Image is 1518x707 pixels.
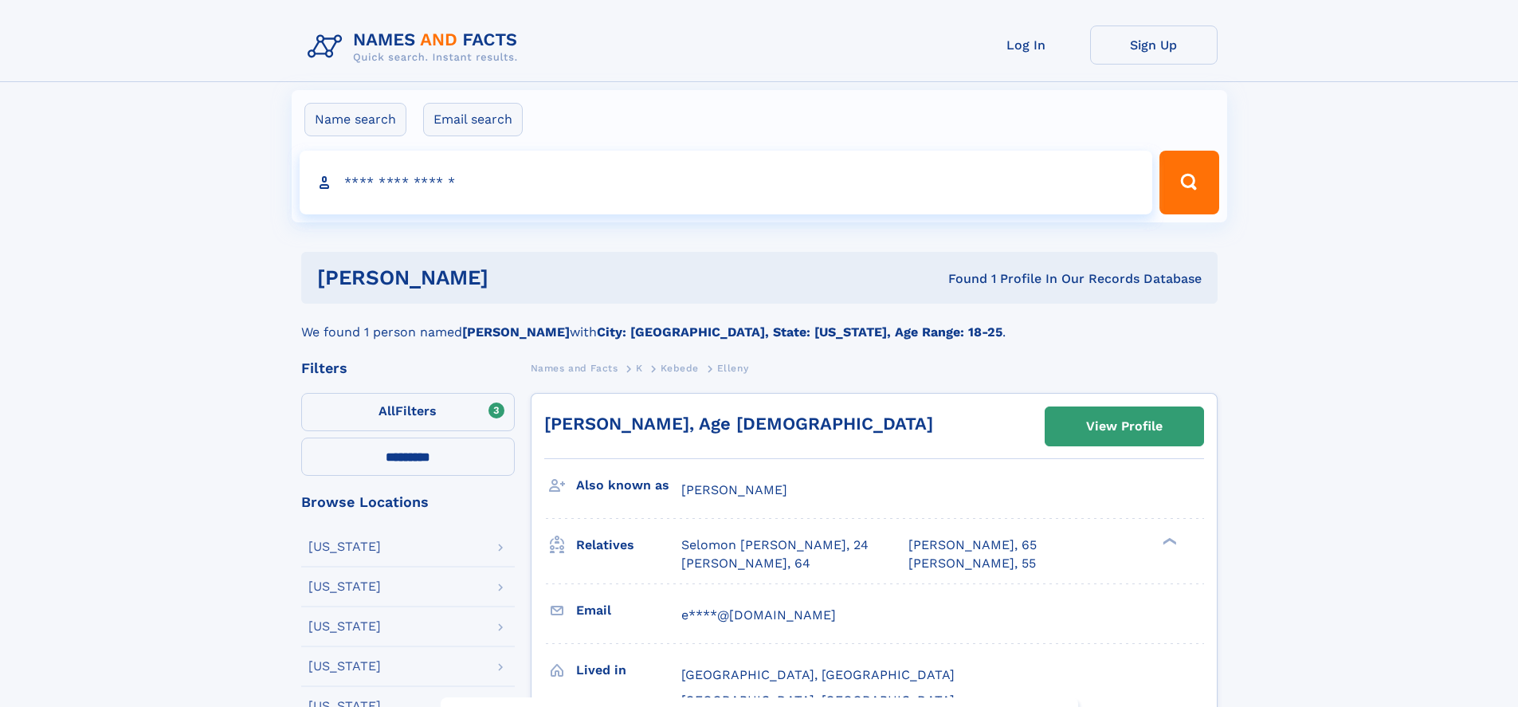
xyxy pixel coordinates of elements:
div: Browse Locations [301,495,515,509]
a: Log In [963,26,1090,65]
span: Elleny [717,363,749,374]
a: Sign Up [1090,26,1218,65]
label: Email search [423,103,523,136]
b: [PERSON_NAME] [462,324,570,340]
span: All [379,403,395,418]
a: Kebede [661,358,699,378]
b: City: [GEOGRAPHIC_DATA], State: [US_STATE], Age Range: 18-25 [597,324,1002,340]
div: View Profile [1086,408,1163,445]
h1: [PERSON_NAME] [317,268,719,288]
a: Names and Facts [531,358,618,378]
a: Selomon [PERSON_NAME], 24 [681,536,869,554]
h3: Lived in [576,657,681,684]
div: We found 1 person named with . [301,304,1218,342]
a: [PERSON_NAME], 65 [908,536,1037,554]
div: Found 1 Profile In Our Records Database [718,270,1202,288]
div: [US_STATE] [308,580,381,593]
a: [PERSON_NAME], 55 [908,555,1036,572]
a: [PERSON_NAME], 64 [681,555,810,572]
a: K [636,358,643,378]
span: K [636,363,643,374]
h3: Also known as [576,472,681,499]
button: Search Button [1159,151,1218,214]
span: [GEOGRAPHIC_DATA], [GEOGRAPHIC_DATA] [681,667,955,682]
h3: Relatives [576,532,681,559]
a: [PERSON_NAME], Age [DEMOGRAPHIC_DATA] [544,414,933,434]
input: search input [300,151,1153,214]
a: View Profile [1045,407,1203,446]
div: [US_STATE] [308,620,381,633]
div: Filters [301,361,515,375]
div: [US_STATE] [308,540,381,553]
label: Name search [304,103,406,136]
div: [US_STATE] [308,660,381,673]
div: ❯ [1159,536,1178,547]
h3: Email [576,597,681,624]
label: Filters [301,393,515,431]
span: Kebede [661,363,699,374]
span: [PERSON_NAME] [681,482,787,497]
img: Logo Names and Facts [301,26,531,69]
